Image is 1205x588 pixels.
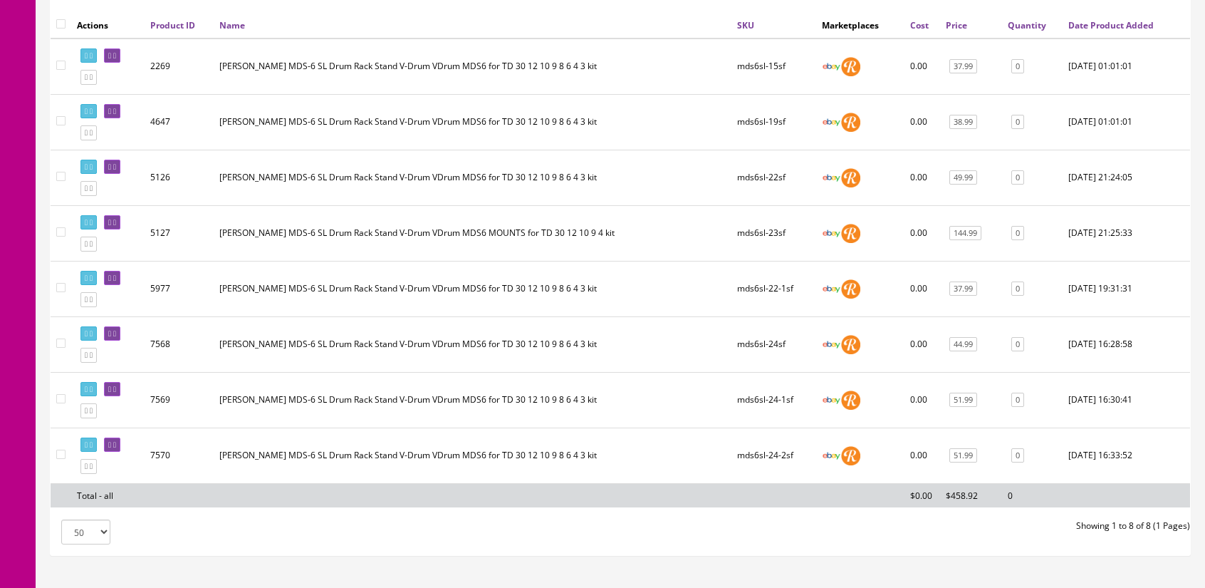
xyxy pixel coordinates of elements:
td: 2022-01-31 16:33:52 [1063,428,1190,483]
img: reverb [841,113,860,132]
td: 0.00 [904,94,940,150]
td: 0 [1002,483,1063,507]
img: reverb [841,446,860,465]
td: 2020-12-17 19:31:31 [1063,261,1190,316]
a: SKU [737,19,754,31]
td: 5127 [145,205,214,261]
a: Name [219,19,245,31]
th: Marketplaces [816,12,904,38]
td: 2020-06-26 21:25:33 [1063,205,1190,261]
a: Quantity [1008,19,1046,31]
img: reverb [841,279,860,299]
a: Price [946,19,967,31]
td: 0.00 [904,205,940,261]
td: Roland MDS-6 SL Drum Rack Stand V-Drum VDrum MDS6 for TD 30 12 10 9 8 6 4 3 kit [214,428,731,483]
a: 37.99 [949,282,977,296]
a: 0 [1011,59,1024,74]
a: 51.99 [949,448,977,463]
a: 0 [1011,393,1024,408]
a: 0 [1011,282,1024,296]
a: 144.99 [949,226,981,241]
img: ebay [822,391,841,410]
a: 51.99 [949,393,977,408]
a: 0 [1011,115,1024,130]
a: 0 [1011,170,1024,185]
img: ebay [822,224,841,243]
td: 5977 [145,261,214,316]
a: 38.99 [949,115,977,130]
td: 0.00 [904,261,940,316]
td: 2022-01-31 16:28:58 [1063,316,1190,372]
td: mds6sl-24-2sf [731,428,816,483]
img: ebay [822,168,841,187]
td: Roland MDS-6 SL Drum Rack Stand V-Drum VDrum MDS6 for TD 30 12 10 9 8 6 4 3 kit [214,372,731,428]
td: mds6sl-22-1sf [731,261,816,316]
td: mds6sl-23sf [731,205,816,261]
td: 2020-06-26 21:24:05 [1063,150,1190,205]
a: Product ID [150,19,195,31]
img: reverb [841,335,860,354]
td: Total - all [71,483,145,507]
th: Actions [71,12,145,38]
img: ebay [822,279,841,299]
td: 2020-01-01 01:01:01 [1063,38,1190,95]
td: mds6sl-22sf [731,150,816,205]
img: reverb [841,391,860,410]
td: 0.00 [904,150,940,205]
td: Roland MDS-6 SL Drum Rack Stand V-Drum VDrum MDS6 for TD 30 12 10 9 8 6 4 3 kit [214,38,731,95]
td: mds6sl-19sf [731,94,816,150]
td: Roland MDS-6 SL Drum Rack Stand V-Drum VDrum MDS6 for TD 30 12 10 9 8 6 4 3 kit [214,150,731,205]
td: mds6sl-24sf [731,316,816,372]
td: Roland MDS-6 SL Drum Rack Stand V-Drum VDrum MDS6 for TD 30 12 10 9 8 6 4 3 kit [214,261,731,316]
td: mds6sl-24-1sf [731,372,816,428]
td: 2020-01-01 01:01:01 [1063,94,1190,150]
a: Cost [910,19,929,31]
td: 2022-01-31 16:30:41 [1063,372,1190,428]
td: 4647 [145,94,214,150]
td: Roland MDS-6 SL Drum Rack Stand V-Drum VDrum MDS6 for TD 30 12 10 9 8 6 4 3 kit [214,316,731,372]
td: $0.00 [904,483,940,507]
td: 2269 [145,38,214,95]
img: reverb [841,57,860,76]
img: ebay [822,446,841,465]
div: Showing 1 to 8 of 8 (1 Pages) [620,520,1201,532]
td: Roland MDS-6 SL Drum Rack Stand V-Drum VDrum MDS6 MOUNTS for TD 30 12 10 9 4 kit [214,205,731,261]
td: 0.00 [904,38,940,95]
img: ebay [822,113,841,132]
a: 0 [1011,448,1024,463]
td: 0.00 [904,428,940,483]
a: 0 [1011,226,1024,241]
a: 44.99 [949,337,977,352]
img: reverb [841,224,860,243]
td: mds6sl-15sf [731,38,816,95]
td: 7568 [145,316,214,372]
img: reverb [841,168,860,187]
a: 0 [1011,337,1024,352]
img: ebay [822,335,841,354]
a: 37.99 [949,59,977,74]
td: $458.92 [940,483,1003,507]
img: ebay [822,57,841,76]
td: 5126 [145,150,214,205]
td: 7570 [145,428,214,483]
td: 0.00 [904,316,940,372]
td: 7569 [145,372,214,428]
a: Date Product Added [1068,19,1154,31]
td: Roland MDS-6 SL Drum Rack Stand V-Drum VDrum MDS6 for TD 30 12 10 9 8 6 4 3 kit [214,94,731,150]
a: 49.99 [949,170,977,185]
td: 0.00 [904,372,940,428]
